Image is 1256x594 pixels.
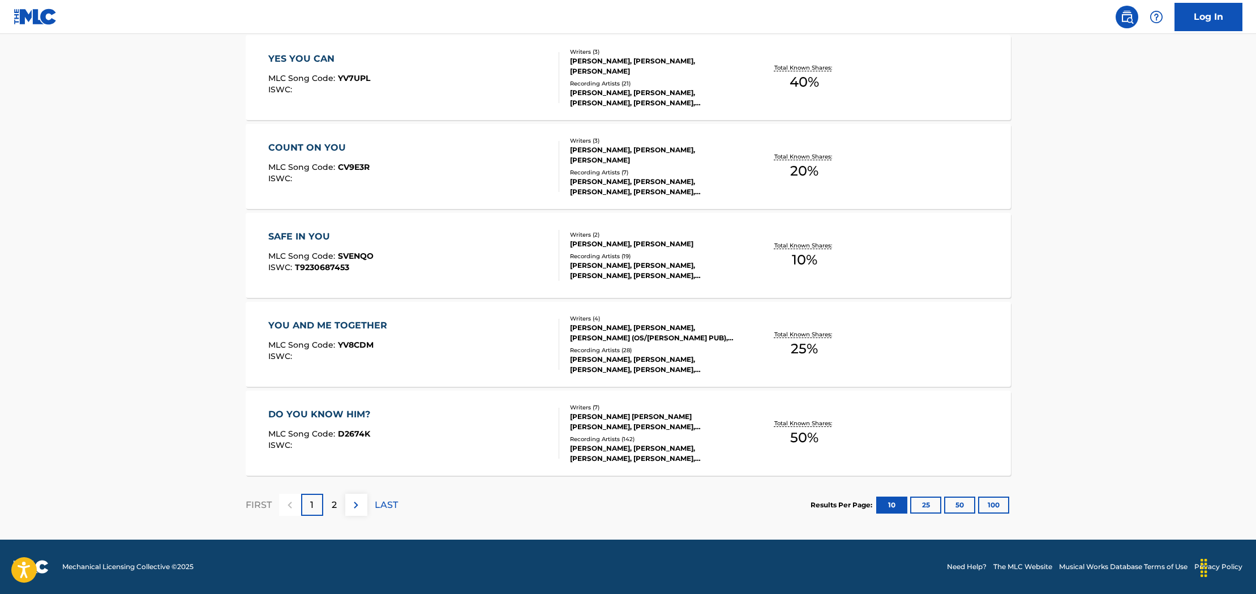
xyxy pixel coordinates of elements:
[246,35,1011,120] a: YES YOU CANMLC Song Code:YV7UPLISWC:Writers (3)[PERSON_NAME], [PERSON_NAME], [PERSON_NAME]Recordi...
[570,443,741,464] div: [PERSON_NAME], [PERSON_NAME], [PERSON_NAME], [PERSON_NAME], [PERSON_NAME]
[774,63,835,72] p: Total Known Shares:
[338,162,370,172] span: CV9E3R
[62,562,194,572] span: Mechanical Licensing Collective © 2025
[570,412,741,432] div: [PERSON_NAME] [PERSON_NAME] [PERSON_NAME], [PERSON_NAME], [PERSON_NAME], [PERSON_NAME], [PERSON_N...
[1120,10,1134,24] img: search
[14,560,49,574] img: logo
[246,213,1011,298] a: SAFE IN YOUMLC Song Code:SVENQOISWC:T9230687453Writers (2)[PERSON_NAME], [PERSON_NAME]Recording A...
[570,346,741,354] div: Recording Artists ( 28 )
[570,48,741,56] div: Writers ( 3 )
[349,498,363,512] img: right
[774,419,835,428] p: Total Known Shares:
[570,230,741,239] div: Writers ( 2 )
[1199,540,1256,594] iframe: Chat Widget
[1059,562,1188,572] a: Musical Works Database Terms of Use
[570,403,741,412] div: Writers ( 7 )
[310,498,314,512] p: 1
[246,124,1011,209] a: COUNT ON YOUMLC Song Code:CV9E3RISWC:Writers (3)[PERSON_NAME], [PERSON_NAME], [PERSON_NAME]Record...
[268,173,295,183] span: ISWC :
[876,497,907,514] button: 10
[570,56,741,76] div: [PERSON_NAME], [PERSON_NAME], [PERSON_NAME]
[910,497,941,514] button: 25
[338,429,370,439] span: D2674K
[570,239,741,249] div: [PERSON_NAME], [PERSON_NAME]
[774,330,835,339] p: Total Known Shares:
[570,314,741,323] div: Writers ( 4 )
[268,251,338,261] span: MLC Song Code :
[1194,562,1242,572] a: Privacy Policy
[570,260,741,281] div: [PERSON_NAME], [PERSON_NAME], [PERSON_NAME], [PERSON_NAME], [PERSON_NAME]
[790,428,818,448] span: 50 %
[268,408,376,421] div: DO YOU KNOW HIM?
[944,497,975,514] button: 50
[570,354,741,375] div: [PERSON_NAME], [PERSON_NAME], [PERSON_NAME], [PERSON_NAME], [PERSON_NAME]
[295,262,349,272] span: T9230687453
[268,73,338,83] span: MLC Song Code :
[375,498,398,512] p: LAST
[268,262,295,272] span: ISWC :
[338,340,374,350] span: YV8CDM
[1145,6,1168,28] div: Help
[268,230,374,243] div: SAFE IN YOU
[1150,10,1163,24] img: help
[268,440,295,450] span: ISWC :
[268,84,295,95] span: ISWC :
[246,498,272,512] p: FIRST
[332,498,337,512] p: 2
[268,340,338,350] span: MLC Song Code :
[1195,551,1213,585] div: Drag
[246,391,1011,476] a: DO YOU KNOW HIM?MLC Song Code:D2674KISWC:Writers (7)[PERSON_NAME] [PERSON_NAME] [PERSON_NAME], [P...
[268,319,393,332] div: YOU AND ME TOGETHER
[811,500,875,510] p: Results Per Page:
[570,145,741,165] div: [PERSON_NAME], [PERSON_NAME], [PERSON_NAME]
[268,429,338,439] span: MLC Song Code :
[947,562,987,572] a: Need Help?
[570,177,741,197] div: [PERSON_NAME], [PERSON_NAME], [PERSON_NAME], [PERSON_NAME], [PERSON_NAME]
[246,302,1011,387] a: YOU AND ME TOGETHERMLC Song Code:YV8CDMISWC:Writers (4)[PERSON_NAME], [PERSON_NAME], [PERSON_NAME...
[268,52,370,66] div: YES YOU CAN
[570,168,741,177] div: Recording Artists ( 7 )
[570,136,741,145] div: Writers ( 3 )
[978,497,1009,514] button: 100
[792,250,817,270] span: 10 %
[570,323,741,343] div: [PERSON_NAME], [PERSON_NAME], [PERSON_NAME] (OS/[PERSON_NAME] PUB), [PERSON_NAME]
[570,435,741,443] div: Recording Artists ( 142 )
[570,252,741,260] div: Recording Artists ( 19 )
[774,241,835,250] p: Total Known Shares:
[570,88,741,108] div: [PERSON_NAME], [PERSON_NAME], [PERSON_NAME], [PERSON_NAME], [PERSON_NAME]
[790,161,818,181] span: 20 %
[1174,3,1242,31] a: Log In
[570,79,741,88] div: Recording Artists ( 21 )
[14,8,57,25] img: MLC Logo
[774,152,835,161] p: Total Known Shares:
[268,141,370,155] div: COUNT ON YOU
[791,339,818,359] span: 25 %
[993,562,1052,572] a: The MLC Website
[790,72,819,92] span: 40 %
[1116,6,1138,28] a: Public Search
[338,73,370,83] span: YV7UPL
[268,162,338,172] span: MLC Song Code :
[268,351,295,361] span: ISWC :
[338,251,374,261] span: SVENQO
